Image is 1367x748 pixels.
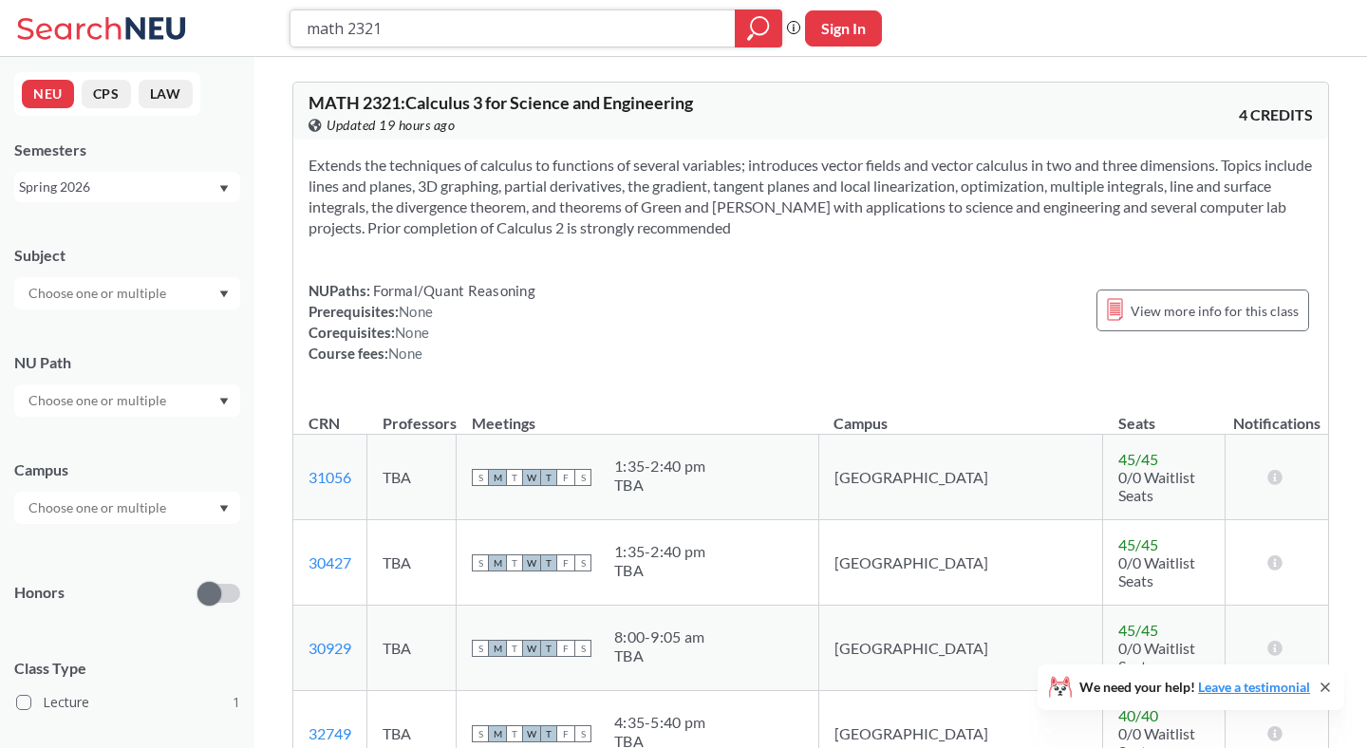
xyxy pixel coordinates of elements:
div: NUPaths: Prerequisites: Corequisites: Course fees: [309,280,535,364]
a: Leave a testimonial [1198,679,1310,695]
td: [GEOGRAPHIC_DATA] [818,435,1103,520]
span: M [489,554,506,571]
div: Dropdown arrow [14,384,240,417]
span: W [523,469,540,486]
span: F [557,554,574,571]
div: TBA [614,646,704,665]
span: S [472,469,489,486]
div: Subject [14,245,240,266]
div: Spring 2026Dropdown arrow [14,172,240,202]
span: M [489,469,506,486]
div: Campus [14,459,240,480]
span: F [557,640,574,657]
span: S [574,725,591,742]
span: 45 / 45 [1118,535,1158,553]
div: CRN [309,413,340,434]
span: W [523,640,540,657]
input: Choose one or multiple [19,389,178,412]
span: T [506,640,523,657]
span: T [540,469,557,486]
input: Choose one or multiple [19,282,178,305]
svg: Dropdown arrow [219,505,229,513]
button: CPS [82,80,131,108]
button: Sign In [805,10,882,47]
span: M [489,640,506,657]
span: T [506,554,523,571]
div: Spring 2026 [19,177,217,197]
span: 0/0 Waitlist Seats [1118,639,1195,675]
th: Professors [367,394,457,435]
button: NEU [22,80,74,108]
span: None [395,324,429,341]
span: T [540,640,557,657]
span: S [472,640,489,657]
span: 1 [233,692,240,713]
th: Campus [818,394,1103,435]
p: Honors [14,582,65,604]
span: M [489,725,506,742]
span: S [574,640,591,657]
span: S [574,469,591,486]
span: We need your help! [1079,681,1310,694]
div: Semesters [14,140,240,160]
span: View more info for this class [1131,299,1299,323]
span: S [574,554,591,571]
span: 40 / 40 [1118,706,1158,724]
span: T [540,554,557,571]
span: F [557,469,574,486]
div: 8:00 - 9:05 am [614,627,704,646]
span: 45 / 45 [1118,621,1158,639]
span: Class Type [14,658,240,679]
span: None [388,345,422,362]
div: Dropdown arrow [14,492,240,524]
th: Seats [1103,394,1225,435]
svg: Dropdown arrow [219,290,229,298]
td: TBA [367,520,457,606]
td: TBA [367,606,457,691]
div: TBA [614,561,705,580]
button: LAW [139,80,193,108]
span: 4 CREDITS [1239,104,1313,125]
div: 4:35 - 5:40 pm [614,713,705,732]
th: Meetings [457,394,819,435]
div: magnifying glass [735,9,782,47]
th: Notifications [1225,394,1328,435]
svg: Dropdown arrow [219,185,229,193]
div: 1:35 - 2:40 pm [614,542,705,561]
input: Choose one or multiple [19,496,178,519]
span: W [523,554,540,571]
section: Extends the techniques of calculus to functions of several variables; introduces vector fields an... [309,155,1313,238]
a: 30929 [309,639,351,657]
label: Lecture [16,690,240,715]
span: F [557,725,574,742]
span: MATH 2321 : Calculus 3 for Science and Engineering [309,92,693,113]
span: T [506,725,523,742]
div: TBA [614,476,705,495]
span: T [540,725,557,742]
div: Dropdown arrow [14,277,240,309]
svg: magnifying glass [747,15,770,42]
input: Class, professor, course number, "phrase" [305,12,721,45]
span: T [506,469,523,486]
a: 32749 [309,724,351,742]
td: TBA [367,435,457,520]
span: 0/0 Waitlist Seats [1118,553,1195,589]
td: [GEOGRAPHIC_DATA] [818,520,1103,606]
span: W [523,725,540,742]
div: NU Path [14,352,240,373]
span: 45 / 45 [1118,450,1158,468]
td: [GEOGRAPHIC_DATA] [818,606,1103,691]
div: 1:35 - 2:40 pm [614,457,705,476]
span: S [472,725,489,742]
a: 30427 [309,553,351,571]
svg: Dropdown arrow [219,398,229,405]
a: 31056 [309,468,351,486]
span: 0/0 Waitlist Seats [1118,468,1195,504]
span: S [472,554,489,571]
span: None [399,303,433,320]
span: Updated 19 hours ago [327,115,455,136]
span: Formal/Quant Reasoning [370,282,535,299]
